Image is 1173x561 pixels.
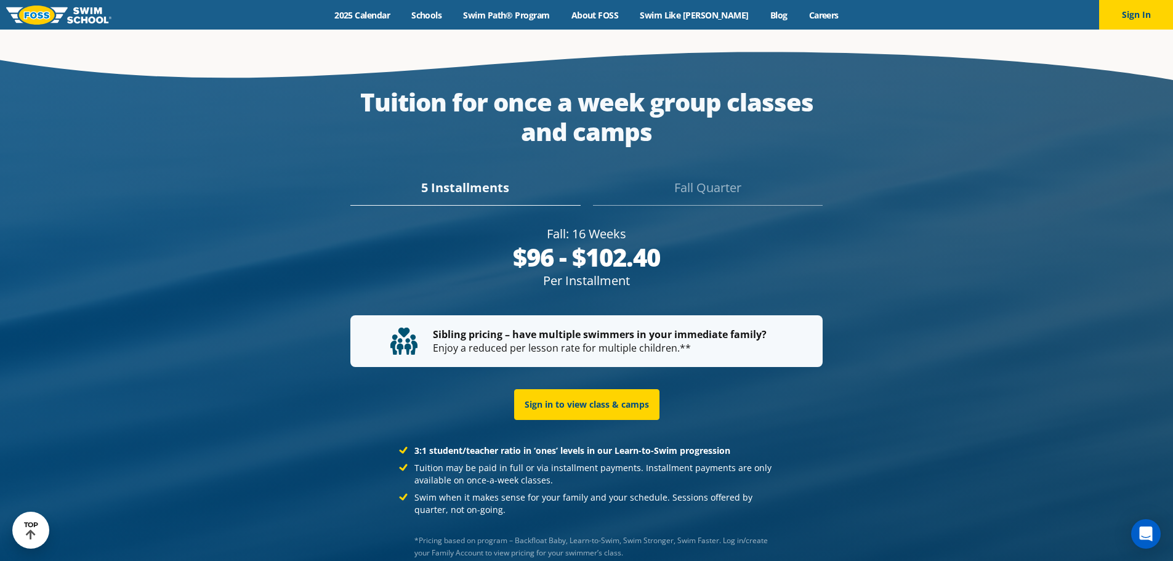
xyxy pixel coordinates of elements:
[390,328,783,355] p: Enjoy a reduced per lesson rate for multiple children.**
[560,9,629,21] a: About FOSS
[433,328,767,341] strong: Sibling pricing – have multiple swimmers in your immediate family?
[453,9,560,21] a: Swim Path® Program
[24,521,38,540] div: TOP
[1131,519,1161,549] div: Open Intercom Messenger
[390,328,417,355] img: tuition-family-children.svg
[350,225,823,243] div: Fall: 16 Weeks
[350,272,823,289] div: Per Installment
[324,9,401,21] a: 2025 Calendar
[350,243,823,272] div: $96 - $102.40
[759,9,798,21] a: Blog
[399,491,774,516] li: Swim when it makes sense for your family and your schedule. Sessions offered by quarter, not on-g...
[629,9,760,21] a: Swim Like [PERSON_NAME]
[350,87,823,147] div: Tuition for once a week group classes and camps
[798,9,849,21] a: Careers
[399,462,774,486] li: Tuition may be paid in full or via installment payments. Installment payments are only available ...
[414,535,774,559] p: *Pricing based on program – Backfloat Baby, Learn-to-Swim, Swim Stronger, Swim Faster. Log in/cre...
[401,9,453,21] a: Schools
[593,179,823,206] div: Fall Quarter
[350,179,580,206] div: 5 Installments
[514,389,659,420] a: Sign in to view class & camps
[414,445,730,456] strong: 3:1 student/teacher ratio in ‘ones’ levels in our Learn-to-Swim progression
[6,6,111,25] img: FOSS Swim School Logo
